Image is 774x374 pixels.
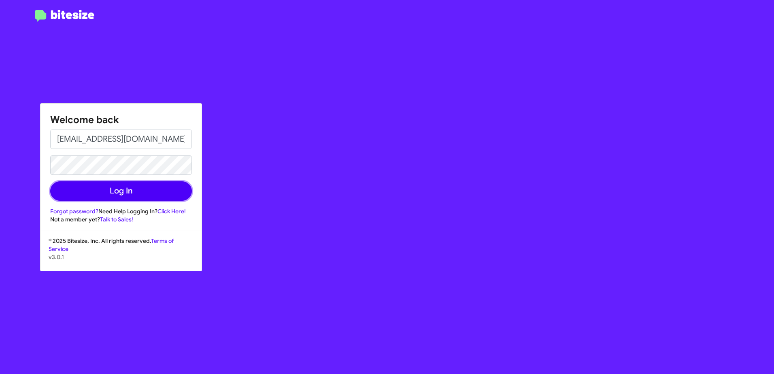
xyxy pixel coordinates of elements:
h1: Welcome back [50,113,192,126]
button: Log In [50,181,192,201]
div: Not a member yet? [50,215,192,223]
div: Need Help Logging In? [50,207,192,215]
a: Talk to Sales! [100,216,133,223]
a: Click Here! [157,208,186,215]
div: © 2025 Bitesize, Inc. All rights reserved. [40,237,202,271]
p: v3.0.1 [49,253,193,261]
a: Terms of Service [49,237,174,253]
a: Forgot password? [50,208,98,215]
input: Email address [50,130,192,149]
